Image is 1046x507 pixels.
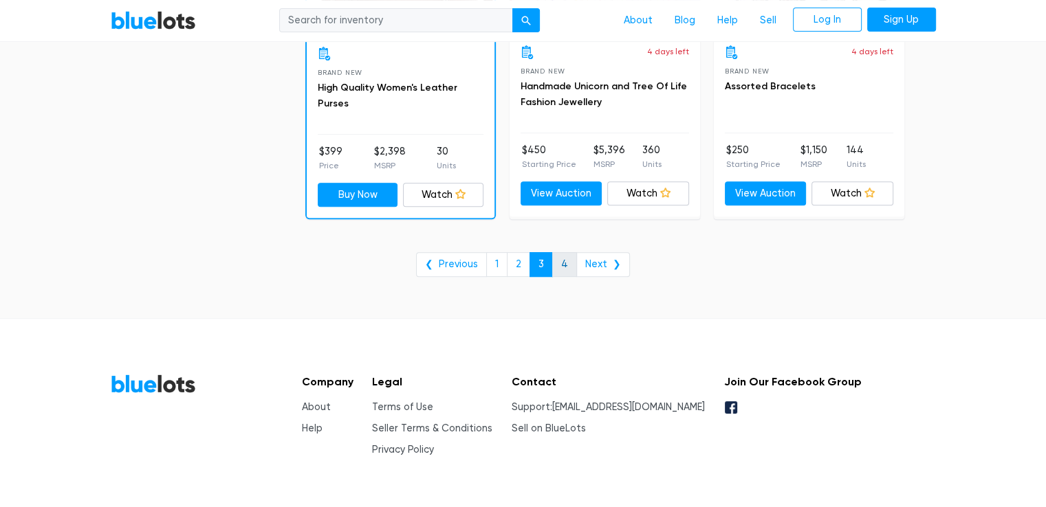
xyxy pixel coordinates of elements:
[318,183,398,207] a: Buy Now
[416,252,487,277] a: ❮ Previous
[847,158,866,170] p: Units
[302,375,353,388] h5: Company
[373,144,405,172] li: $2,398
[726,158,781,170] p: Starting Price
[319,159,342,172] p: Price
[867,8,936,32] a: Sign Up
[811,181,893,206] a: Watch
[522,143,576,170] li: $450
[552,252,577,277] a: 4
[642,143,662,170] li: 360
[403,183,483,207] a: Watch
[593,143,625,170] li: $5,396
[749,8,787,34] a: Sell
[706,8,749,34] a: Help
[319,144,342,172] li: $399
[302,401,331,413] a: About
[512,375,705,388] h5: Contact
[725,181,807,206] a: View Auction
[111,374,196,394] a: BlueLots
[723,375,861,388] h5: Join Our Facebook Group
[725,80,816,92] a: Assorted Bracelets
[851,45,893,58] p: 4 days left
[800,143,827,170] li: $1,150
[521,80,687,109] a: Handmade Unicorn and Tree Of Life Fashion Jewellery
[793,8,862,32] a: Log In
[530,252,553,277] a: 3
[318,82,457,110] a: High Quality Women's Leather Purses
[576,252,630,277] a: Next ❯
[318,69,362,76] span: Brand New
[521,181,602,206] a: View Auction
[512,400,705,415] li: Support:
[613,8,664,34] a: About
[847,143,866,170] li: 144
[726,143,781,170] li: $250
[664,8,706,34] a: Blog
[552,401,705,413] a: [EMAIL_ADDRESS][DOMAIN_NAME]
[372,401,433,413] a: Terms of Use
[373,159,405,172] p: MSRP
[521,67,565,75] span: Brand New
[800,158,827,170] p: MSRP
[372,422,492,434] a: Seller Terms & Conditions
[111,10,196,30] a: BlueLots
[437,159,456,172] p: Units
[279,8,513,33] input: Search for inventory
[437,144,456,172] li: 30
[372,375,492,388] h5: Legal
[512,422,586,434] a: Sell on BlueLots
[642,158,662,170] p: Units
[372,444,434,455] a: Privacy Policy
[647,45,689,58] p: 4 days left
[725,67,770,75] span: Brand New
[302,422,323,434] a: Help
[522,158,576,170] p: Starting Price
[593,158,625,170] p: MSRP
[607,181,689,206] a: Watch
[507,252,530,277] a: 2
[486,252,508,277] a: 1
